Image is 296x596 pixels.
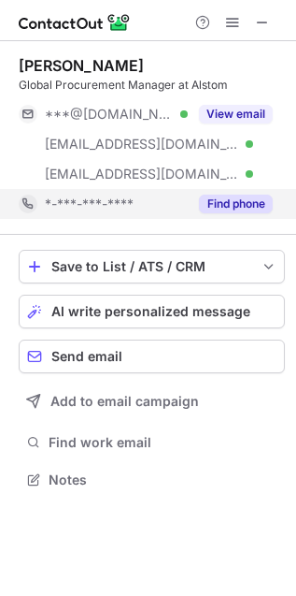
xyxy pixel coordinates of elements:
span: [EMAIL_ADDRESS][DOMAIN_NAME] [45,136,239,153]
button: Send email [19,340,285,373]
img: ContactOut v5.3.10 [19,11,131,34]
span: [EMAIL_ADDRESS][DOMAIN_NAME] [45,166,239,182]
span: Send email [51,349,122,364]
button: Notes [19,467,285,493]
div: Global Procurement Manager at Alstom [19,77,285,94]
div: Save to List / ATS / CRM [51,259,252,274]
div: [PERSON_NAME] [19,56,144,75]
span: Notes [49,472,277,488]
button: Add to email campaign [19,385,285,418]
span: ***@[DOMAIN_NAME] [45,106,174,123]
span: Find work email [49,434,277,451]
button: AI write personalized message [19,295,285,328]
button: save-profile-one-click [19,250,285,283]
span: AI write personalized message [51,304,250,319]
span: Add to email campaign [50,394,199,409]
button: Find work email [19,429,285,456]
button: Reveal Button [199,195,273,213]
button: Reveal Button [199,105,273,124]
